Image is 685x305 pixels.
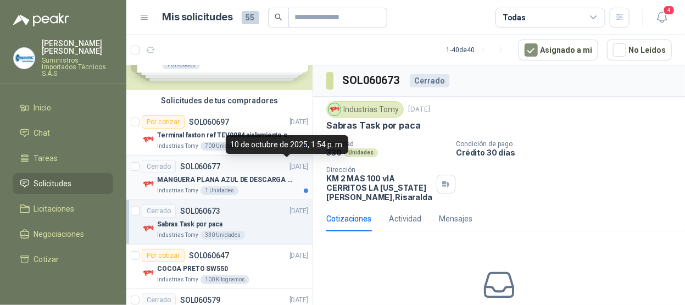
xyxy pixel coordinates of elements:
span: Chat [34,127,51,139]
span: search [275,13,282,21]
div: Mensajes [439,213,472,225]
p: [DATE] [408,104,430,115]
p: Industrias Tomy [157,186,198,195]
div: Actividad [389,213,421,225]
span: Inicio [34,102,52,114]
p: [DATE] [289,162,308,172]
p: COCOA PRETO SW550 [157,264,228,274]
p: Sabras Task por paca [326,120,420,131]
a: Negociaciones [13,224,113,245]
h1: Mis solicitudes [163,9,233,25]
a: CerradoSOL060677[DATE] Company LogoMANGUERA PLANA AZUL DE DESCARGA 60 PSI X 20 METROS CON UNION D... [126,156,313,200]
p: Suministros Importados Técnicos S.A.S [42,57,113,77]
p: [DATE] [289,251,308,261]
button: No Leídos [607,40,672,60]
div: 1 Unidades [201,186,238,195]
a: Cotizar [13,249,113,270]
p: Industrias Tomy [157,142,198,151]
div: 1 - 40 de 40 [446,41,510,59]
p: Industrias Tomy [157,275,198,284]
span: 4 [663,5,675,15]
div: Cerrado [410,74,449,87]
div: Cerrado [142,204,176,218]
div: Cerrado [142,160,176,173]
div: 10 de octubre de 2025, 1:54 p. m. [226,135,348,154]
p: SOL060579 [180,296,220,304]
button: 4 [652,8,672,27]
a: CerradoSOL060673[DATE] Company LogoSabras Task por pacaIndustrias Tomy330 Unidades [126,200,313,245]
span: Licitaciones [34,203,75,215]
div: Solicitudes de tus compradores [126,90,313,111]
p: [PERSON_NAME] [PERSON_NAME] [42,40,113,55]
p: KM 2 MAS 100 vIA CERRITOS LA [US_STATE] [PERSON_NAME] , Risaralda [326,174,432,202]
a: Por cotizarSOL060647[DATE] Company LogoCOCOA PRETO SW550Industrias Tomy100 Kilogramos [126,245,313,289]
p: Terminal faston ref TEV0084 aislamiento completo [157,130,294,141]
p: SOL060697 [189,118,229,126]
p: [DATE] [289,117,308,127]
img: Company Logo [328,103,341,115]
p: Crédito 30 días [456,148,681,157]
p: SOL060673 [180,207,220,215]
h3: SOL060673 [342,72,401,89]
div: 330 Unidades [201,231,245,240]
div: Industrias Tomy [326,101,404,118]
img: Company Logo [142,267,155,280]
img: Logo peakr [13,13,69,26]
a: Tareas [13,148,113,169]
img: Company Logo [142,178,155,191]
span: Tareas [34,152,58,164]
p: SOL060647 [189,252,229,259]
img: Company Logo [142,222,155,235]
a: Licitaciones [13,198,113,219]
p: Condición de pago [456,140,681,148]
img: Company Logo [14,48,35,69]
p: Sabras Task por paca [157,219,222,230]
p: [DATE] [289,206,308,217]
div: 100 Kilogramos [201,275,249,284]
a: Chat [13,123,113,143]
img: Company Logo [142,133,155,146]
div: Por cotizar [142,115,185,129]
button: Asignado a mi [519,40,598,60]
div: Todas [503,12,526,24]
div: Unidades [344,148,378,157]
div: Por cotizar [142,249,185,262]
span: Solicitudes [34,178,72,190]
span: Cotizar [34,253,59,265]
a: Por cotizarSOL060697[DATE] Company LogoTerminal faston ref TEV0084 aislamiento completoIndustrias... [126,111,313,156]
div: Cotizaciones [326,213,371,225]
p: SOL060677 [180,163,220,170]
p: Cantidad [326,140,447,148]
p: Dirección [326,166,432,174]
a: Solicitudes [13,173,113,194]
a: Inicio [13,97,113,118]
span: Negociaciones [34,228,85,240]
span: 55 [242,11,259,24]
p: Industrias Tomy [157,231,198,240]
p: MANGUERA PLANA AZUL DE DESCARGA 60 PSI X 20 METROS CON UNION DE 6” MAS ABRAZADERAS METALICAS DE 6” [157,175,294,185]
div: 700 Unidades [201,142,245,151]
